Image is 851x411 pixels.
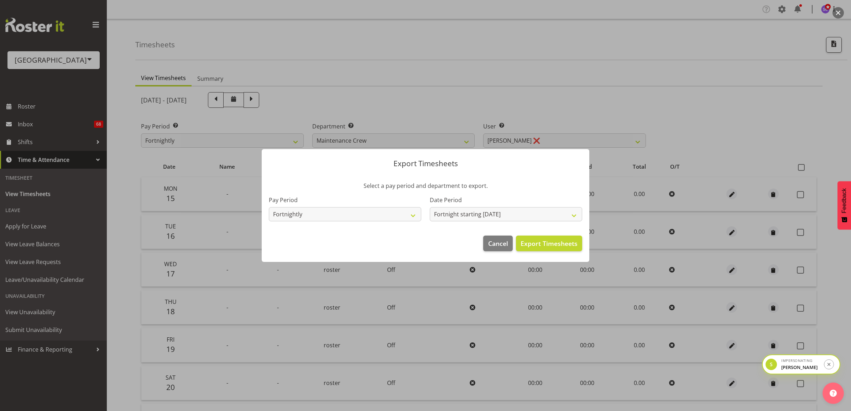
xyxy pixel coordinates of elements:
[521,239,578,248] span: Export Timesheets
[488,239,508,248] span: Cancel
[516,236,582,251] button: Export Timesheets
[269,160,582,167] p: Export Timesheets
[824,359,834,369] button: Stop impersonation
[483,236,512,251] button: Cancel
[269,181,582,190] p: Select a pay period and department to export.
[837,181,851,230] button: Feedback - Show survey
[841,188,847,213] span: Feedback
[430,196,582,204] label: Date Period
[830,390,837,397] img: help-xxl-2.png
[269,196,421,204] label: Pay Period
